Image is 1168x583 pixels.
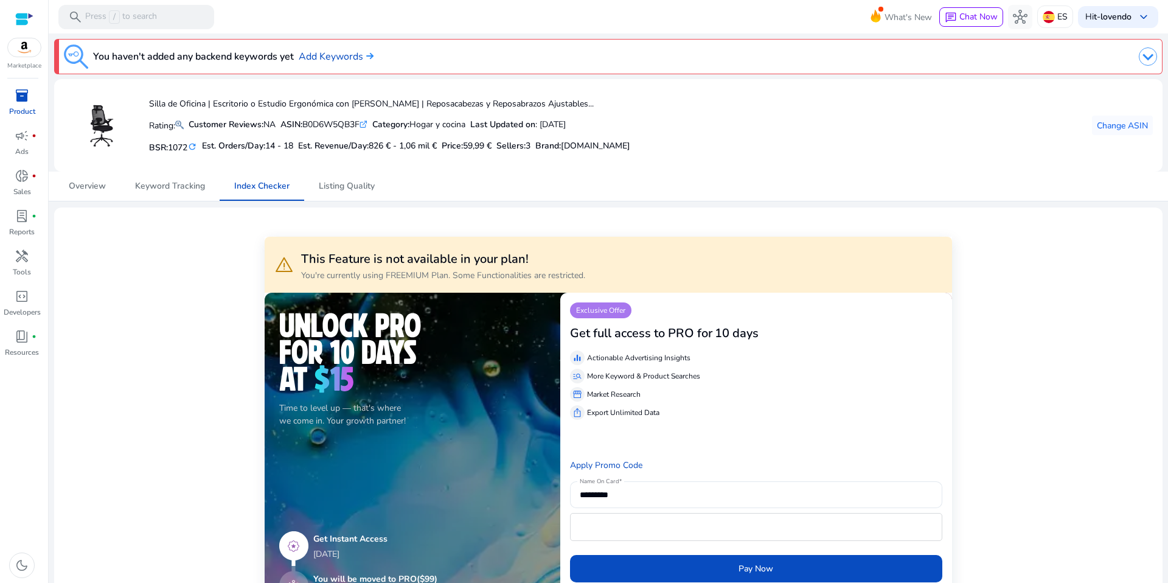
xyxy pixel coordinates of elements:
[1043,11,1055,23] img: es.svg
[939,7,1003,27] button: chatChat Now
[8,38,41,57] img: amazon.svg
[265,140,293,152] span: 14 - 18
[1092,116,1153,135] button: Change ASIN
[64,44,88,69] img: keyword-tracking.svg
[15,249,29,264] span: handyman
[189,118,276,131] div: NA
[109,10,120,24] span: /
[15,128,29,143] span: campaign
[5,347,39,358] p: Resources
[13,267,31,278] p: Tools
[301,252,585,267] h3: This Feature is not available in your plan!
[313,548,437,560] p: [DATE]
[587,371,700,382] p: More Keyword & Product Searches
[526,140,530,152] span: 3
[535,140,559,152] span: Brand
[187,141,197,153] mat-icon: refresh
[15,329,29,344] span: book_4
[78,103,123,148] img: 610FDOZN73L.jpg
[13,186,31,197] p: Sales
[85,10,157,24] p: Press to search
[572,353,582,363] span: equalizer
[234,182,290,190] span: Index Checker
[372,118,465,131] div: Hogar y cocina
[93,49,294,64] h3: You haven't added any backend keywords yet
[1139,47,1157,66] img: dropdown-arrow.svg
[1094,11,1131,23] b: t-lovendo
[372,119,409,130] b: Category:
[570,459,642,471] a: Apply Promo Code
[1085,13,1131,21] p: Hi
[470,119,535,130] b: Last Updated on
[885,7,932,28] span: What's New
[739,562,773,575] span: Pay Now
[945,12,957,24] span: chat
[15,169,29,183] span: donut_small
[298,141,437,152] h5: Est. Revenue/Day:
[32,133,36,138] span: fiber_manual_record
[15,88,29,103] span: inventory_2
[580,478,619,486] mat-label: Name On Card
[1136,10,1151,24] span: keyboard_arrow_down
[577,515,936,539] iframe: Secure card payment input frame
[274,255,294,274] span: warning
[69,182,106,190] span: Overview
[313,534,437,545] h5: Get Instant Access
[1057,6,1068,27] p: ES
[463,140,492,152] span: 59,99 €
[535,141,630,152] h5: :
[369,140,437,152] span: 826 € - 1,06 mil €
[279,402,545,427] p: Time to level up — that's where we come in. Your growth partner!
[280,118,367,131] div: B0D6W5QB3F
[570,555,942,582] button: Pay Now
[561,140,630,152] span: [DOMAIN_NAME]
[442,141,492,152] h5: Price:
[149,140,197,153] h5: BSR:
[135,182,205,190] span: Keyword Tracking
[15,289,29,304] span: code_blocks
[496,141,530,152] h5: Sellers:
[15,558,29,573] span: dark_mode
[202,141,293,152] h5: Est. Orders/Day:
[570,326,712,341] h3: Get full access to PRO for
[301,269,585,282] p: You're currently using FREEMIUM Plan. Some Functionalities are restricted.
[1008,5,1032,29] button: hub
[149,117,184,132] p: Rating:
[9,106,35,117] p: Product
[570,302,631,318] p: Exclusive Offer
[168,142,187,153] span: 1072
[959,11,998,23] span: Chat Now
[587,352,690,363] p: Actionable Advertising Insights
[572,371,582,381] span: manage_search
[9,226,35,237] p: Reports
[15,209,29,223] span: lab_profile
[572,408,582,417] span: ios_share
[32,334,36,339] span: fiber_manual_record
[470,118,566,131] div: : [DATE]
[299,49,374,64] a: Add Keywords
[363,52,374,60] img: arrow-right.svg
[32,214,36,218] span: fiber_manual_record
[1013,10,1027,24] span: hub
[149,99,630,110] h4: Silla de Oficina | Escritorio o Estudio Ergonómica con [PERSON_NAME] | Reposacabezas y Reposabraz...
[68,10,83,24] span: search
[15,146,29,157] p: Ads
[4,307,41,318] p: Developers
[7,61,41,71] p: Marketplace
[32,173,36,178] span: fiber_manual_record
[280,119,302,130] b: ASIN:
[319,182,375,190] span: Listing Quality
[715,326,759,341] h3: 10 days
[572,389,582,399] span: storefront
[189,119,263,130] b: Customer Reviews:
[1097,119,1148,132] span: Change ASIN
[587,389,641,400] p: Market Research
[587,407,659,418] p: Export Unlimited Data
